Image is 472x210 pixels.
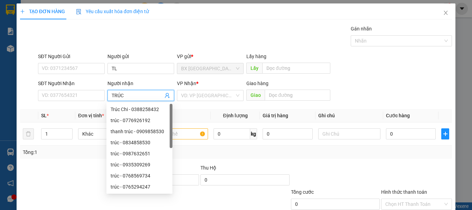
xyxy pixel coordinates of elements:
span: close [443,10,449,16]
div: thanh trúc - 0909858530 [111,128,168,135]
label: Gán nhãn [351,26,372,31]
img: logo [3,5,23,36]
button: Close [436,3,455,23]
span: plus [20,9,25,14]
div: trúc - 0987632651 [106,148,172,159]
button: delete [23,128,34,139]
span: 0941 78 2525 [25,24,96,37]
span: Thu Hộ [200,165,216,171]
input: VD: Bàn, Ghế [146,128,208,139]
span: Giao hàng [246,81,268,86]
div: VP gửi [177,53,244,60]
div: SĐT Người Gửi [38,53,105,60]
span: Yêu cầu xuất hóa đơn điện tử [76,9,149,14]
span: TẠO ĐƠN HÀNG [20,9,65,14]
span: Tổng cước [291,189,314,195]
span: BX Quảng Ngãi ĐT: [25,24,96,37]
img: icon [76,9,82,15]
div: Người nhận [107,80,174,87]
span: Cước hàng [386,113,410,118]
input: Ghi Chú [318,128,380,139]
div: Tổng: 1 [23,148,183,156]
div: Trúc Chi - 0388258432 [111,106,168,113]
span: 0338899382 [3,46,34,53]
div: SĐT Người Nhận [38,80,105,87]
div: trúc - 0768569734 [111,172,168,180]
span: Định lượng [223,113,247,118]
span: SL [41,113,47,118]
span: Lấy [246,63,262,74]
input: 0 [263,128,312,139]
div: trúc - 0834858530 [111,139,168,146]
label: Hình thức thanh toán [381,189,427,195]
span: VP Nhận [177,81,196,86]
div: trúc - 0776926192 [106,115,172,126]
div: trúc - 0776926192 [111,117,168,124]
span: Khác [82,129,136,139]
th: Ghi chú [315,109,383,122]
span: Lấy hàng [246,54,266,59]
div: Trúc Chi - 0388258432 [106,104,172,115]
div: trúc - 0768569734 [106,170,172,181]
span: BX Quảng Ngãi [181,63,239,74]
span: user-add [164,93,170,98]
span: Gửi: [3,40,13,46]
div: trúc - 0935309269 [111,161,168,168]
div: trúc - 0935309269 [106,159,172,170]
input: Dọc đường [262,63,330,74]
div: trúc - 0834858530 [106,137,172,148]
strong: CÔNG TY CP BÌNH TÂM [25,4,94,23]
div: trúc - 0765294247 [106,181,172,192]
span: Đơn vị tính [78,113,104,118]
button: plus [441,128,449,139]
input: Dọc đường [265,90,330,101]
div: trúc - 0987632651 [111,150,168,157]
span: Giao [246,90,265,101]
span: BX [GEOGRAPHIC_DATA] - [13,40,77,46]
span: kg [250,128,257,139]
span: plus [442,131,449,137]
div: trúc - 0765294247 [111,183,168,191]
div: Người gửi [107,53,174,60]
div: thanh trúc - 0909858530 [106,126,172,137]
span: Giá trị hàng [263,113,288,118]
